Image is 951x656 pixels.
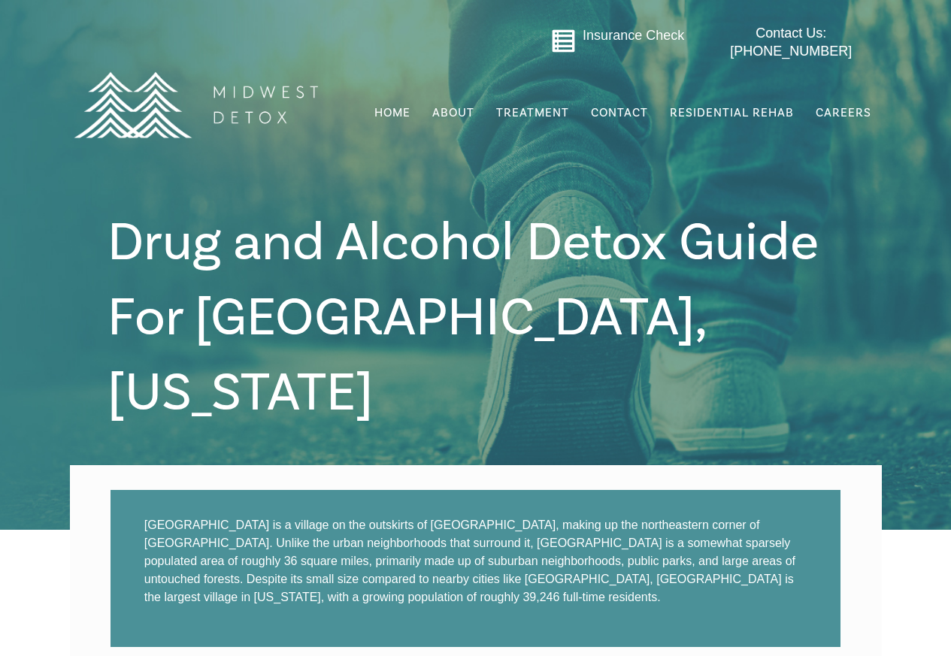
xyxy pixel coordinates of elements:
[730,26,852,58] span: Contact Us: [PHONE_NUMBER]
[701,25,882,60] a: Contact Us: [PHONE_NUMBER]
[374,105,410,120] span: Home
[495,98,571,127] a: Treatment
[144,516,807,606] p: [GEOGRAPHIC_DATA] is a village on the outskirts of [GEOGRAPHIC_DATA], making up the northeastern ...
[432,107,474,119] span: About
[496,107,569,119] span: Treatment
[591,107,648,119] span: Contact
[816,105,871,120] span: Careers
[431,98,476,127] a: About
[64,39,327,171] img: MD Logo Horitzontal white-01 (1) (1)
[583,28,684,43] a: Insurance Check
[589,98,650,127] a: Contact
[108,208,819,428] span: Drug and Alcohol Detox Guide For [GEOGRAPHIC_DATA], [US_STATE]
[814,98,873,127] a: Careers
[668,98,795,127] a: Residential Rehab
[551,29,576,59] a: Go to midwestdetox.com/message-form-page/
[373,98,412,127] a: Home
[670,105,794,120] span: Residential Rehab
